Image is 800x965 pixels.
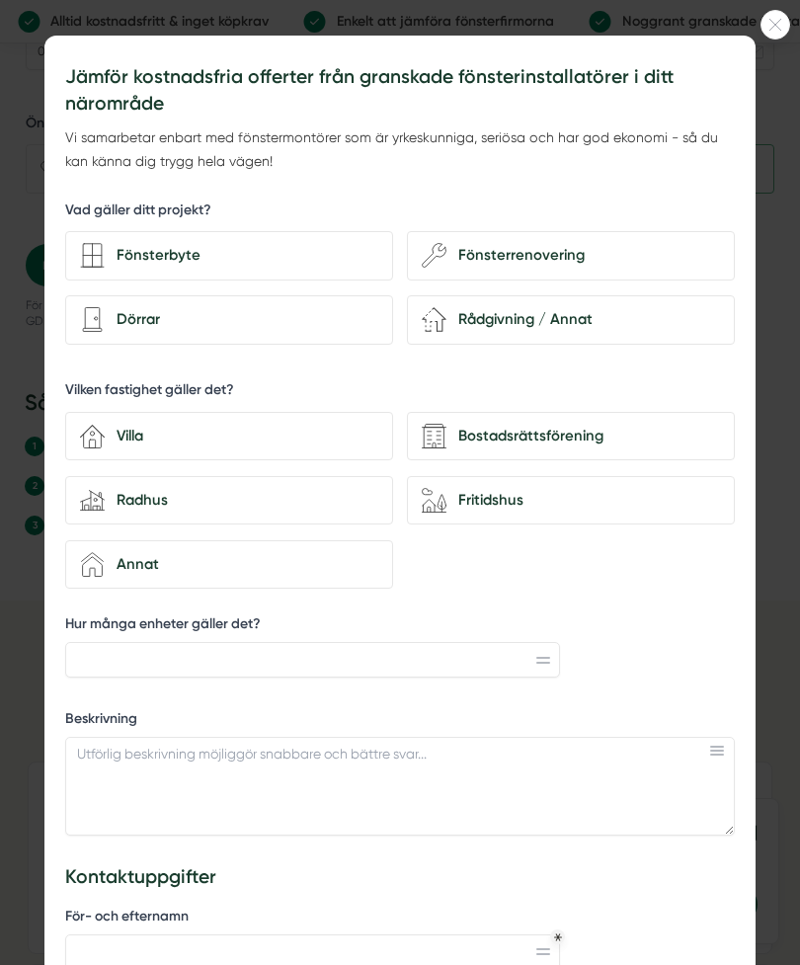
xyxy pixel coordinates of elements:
[65,201,211,225] h5: Vad gäller ditt projekt?
[554,933,562,941] div: Obligatoriskt
[65,126,735,172] p: Vi samarbetar enbart med fönstermontörer som är yrkeskunniga, seriösa och har god ekonomi - så du...
[65,907,560,931] label: För- och efternamn
[65,863,735,890] h3: Kontaktuppgifter
[65,63,735,117] h3: Jämför kostnadsfria offerter från granskade fönsterinstallatörer i ditt närområde
[65,709,735,734] label: Beskrivning
[65,614,560,639] label: Hur många enheter gäller det?
[65,380,234,405] h5: Vilken fastighet gäller det?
